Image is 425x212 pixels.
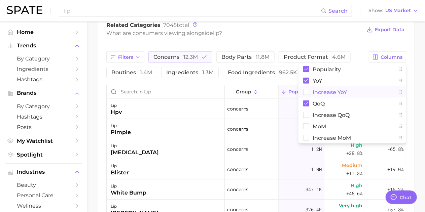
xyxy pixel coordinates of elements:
[385,9,411,12] span: US Market
[342,161,362,169] span: Medium
[313,135,351,141] span: Increase MoM
[17,192,71,199] span: personal care
[118,54,133,60] span: Filters
[313,124,326,129] span: MoM
[106,29,362,38] div: What are consumers viewing alongside ?
[221,54,270,60] span: body parts
[367,6,420,15] button: ShowUS Market
[17,66,71,72] span: Ingredients
[17,203,71,209] span: wellness
[107,85,224,98] input: Search in lip
[17,182,71,188] span: beauty
[381,54,402,60] span: Columns
[387,145,403,153] span: -65.8%
[106,22,161,28] span: Related Categories
[227,145,249,153] span: concerns
[5,150,82,160] a: Spotlight
[313,78,322,84] span: YoY
[279,85,324,98] button: Popularity
[202,69,214,76] span: 1.3m
[346,149,362,157] span: +28.8%
[111,162,129,170] div: lip
[279,69,297,76] span: 962.5k
[365,25,406,35] button: Export Data
[368,9,383,12] span: Show
[111,189,146,197] div: white bump
[227,185,249,194] span: concerns
[17,124,71,130] span: Posts
[339,202,362,210] span: Very high
[228,70,297,75] span: food ingredients
[288,89,314,94] span: Popularity
[106,51,144,63] button: Filters
[5,180,82,190] a: beauty
[63,5,321,16] input: Search here for a brand, industry, or ingredient
[17,76,71,83] span: Hashtags
[107,139,406,159] button: lip[MEDICAL_DATA]concerns1.2mHigh+28.8%-65.8%
[111,182,146,190] div: lip
[256,54,270,60] span: 11.8m
[298,63,406,143] div: Columns
[328,8,348,14] span: Search
[213,30,219,36] span: lip
[227,105,249,113] span: concerns
[351,181,362,189] span: High
[225,85,279,98] button: group
[313,101,325,107] span: QoQ
[5,190,82,201] a: personal care
[111,108,122,116] div: hpv
[107,119,406,139] button: lippimpleconcerns1.3mVery high+94.5%+16.2%
[5,122,82,132] a: Posts
[111,169,129,177] div: blister
[284,54,346,60] span: product format
[17,90,71,96] span: Brands
[163,22,189,28] span: total
[5,53,82,64] a: by Category
[351,141,362,149] span: High
[183,54,198,60] span: 12.3m
[375,27,404,33] span: Export Data
[153,54,198,60] span: concerns
[111,70,152,75] span: routines
[5,41,82,51] button: Trends
[236,89,251,94] span: group
[7,6,42,14] img: SPATE
[5,88,82,98] button: Brands
[111,142,159,150] div: lip
[227,165,249,173] span: concerns
[163,22,177,28] span: 7045
[306,185,322,194] span: 347.1k
[107,159,406,179] button: lipblisterconcerns1.0mMedium+11.3%+19.0%
[313,89,347,95] span: Increase YoY
[140,69,152,76] span: 1.4m
[111,149,159,157] div: [MEDICAL_DATA]
[5,201,82,211] a: wellness
[17,138,71,144] span: My Watchlist
[17,55,71,62] span: by Category
[5,167,82,177] button: Industries
[17,169,71,175] span: Industries
[346,189,362,198] span: +45.6%
[311,145,322,153] span: 1.2m
[5,74,82,85] a: Hashtags
[313,67,341,72] span: Popularity
[111,202,158,210] div: lip
[387,185,403,194] span: +16.2%
[5,101,82,112] a: by Category
[5,112,82,122] a: Hashtags
[369,51,406,63] button: Columns
[332,54,346,60] span: 4.6m
[227,125,249,133] span: concerns
[346,169,362,177] span: +11.3%
[17,43,71,49] span: Trends
[17,103,71,110] span: by Category
[5,136,82,146] a: My Watchlist
[311,165,322,173] span: 1.0m
[111,128,131,136] div: pimple
[5,27,82,37] a: Home
[111,122,131,130] div: lip
[107,179,406,200] button: lipwhite bumpconcerns347.1kHigh+45.6%+16.2%
[166,70,214,75] span: ingredients
[17,114,71,120] span: Hashtags
[107,99,406,119] button: liphpvconcerns1.5mLow-47.0%-13.3%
